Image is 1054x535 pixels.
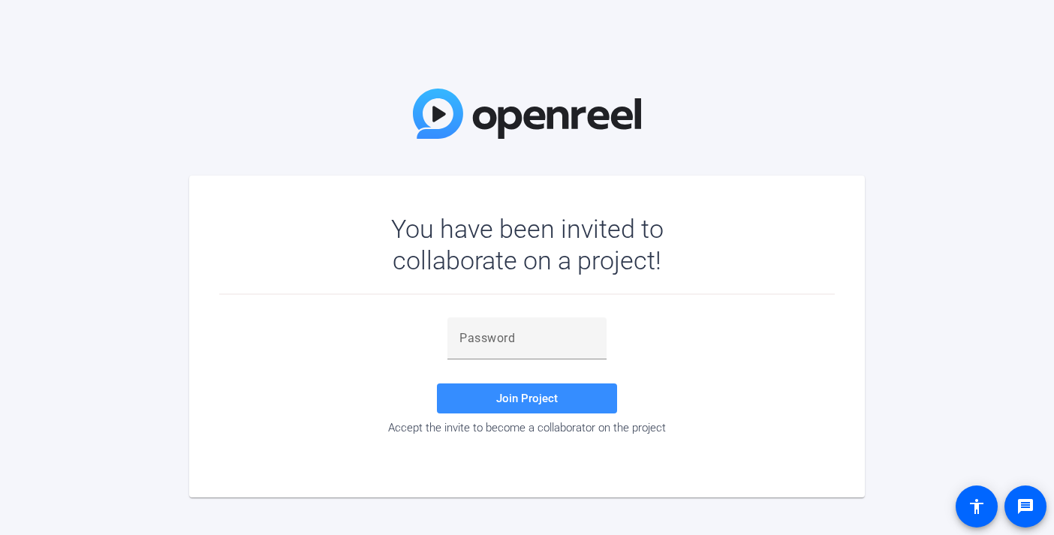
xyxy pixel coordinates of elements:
span: Join Project [496,392,558,405]
button: Join Project [437,383,617,413]
img: OpenReel Logo [413,89,641,139]
mat-icon: message [1016,497,1034,515]
mat-icon: accessibility [968,497,986,515]
input: Password [459,329,595,347]
div: Accept the invite to become a collaborator on the project [219,421,835,434]
div: You have been invited to collaborate on a project! [348,213,707,276]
